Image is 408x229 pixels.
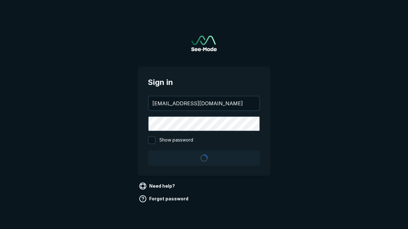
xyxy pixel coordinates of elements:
span: Show password [159,136,193,144]
a: Forgot password [138,194,191,204]
a: Need help? [138,181,178,191]
span: Sign in [148,77,260,88]
input: your@email.com [149,96,259,110]
a: Go to sign in [191,36,217,51]
img: See-Mode Logo [191,36,217,51]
